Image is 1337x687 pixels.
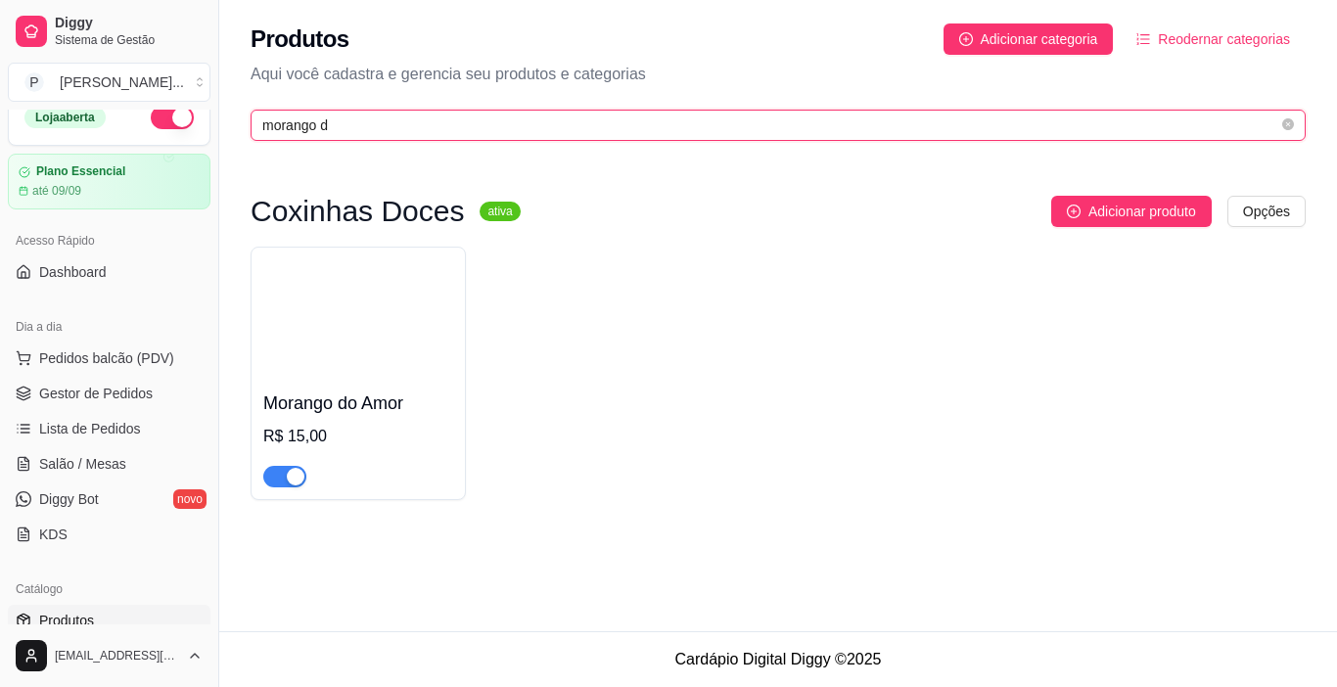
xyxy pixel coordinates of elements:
div: Loja aberta [24,107,106,128]
a: Dashboard [8,256,210,288]
h4: Morango do Amor [263,389,453,417]
h3: Coxinhas Doces [251,200,464,223]
a: DiggySistema de Gestão [8,8,210,55]
span: Diggy Bot [39,489,99,509]
input: Buscar por nome ou código do produto [262,114,1278,136]
h2: Produtos [251,23,349,55]
span: Reodernar categorias [1158,28,1290,50]
span: Lista de Pedidos [39,419,141,438]
article: Plano Essencial [36,164,125,179]
article: até 09/09 [32,183,81,199]
div: Catálogo [8,573,210,605]
button: Adicionar categoria [944,23,1114,55]
span: Produtos [39,611,94,630]
span: close-circle [1282,116,1294,135]
span: plus-circle [959,32,973,46]
button: Alterar Status [151,106,194,129]
span: Pedidos balcão (PDV) [39,348,174,368]
span: Adicionar categoria [981,28,1098,50]
span: Adicionar produto [1088,201,1196,222]
a: Plano Essencialaté 09/09 [8,154,210,209]
img: product-image [263,259,453,382]
button: Opções [1227,196,1306,227]
span: Opções [1243,201,1290,222]
span: Gestor de Pedidos [39,384,153,403]
span: KDS [39,525,68,544]
a: Lista de Pedidos [8,413,210,444]
div: Dia a dia [8,311,210,343]
span: Diggy [55,15,203,32]
span: plus-circle [1067,205,1081,218]
span: Sistema de Gestão [55,32,203,48]
p: Aqui você cadastra e gerencia seu produtos e categorias [251,63,1306,86]
div: Acesso Rápido [8,225,210,256]
div: [PERSON_NAME] ... [60,72,184,92]
a: Diggy Botnovo [8,483,210,515]
span: Salão / Mesas [39,454,126,474]
span: [EMAIL_ADDRESS][DOMAIN_NAME] [55,648,179,664]
button: Reodernar categorias [1121,23,1306,55]
a: Produtos [8,605,210,636]
span: ordered-list [1136,32,1150,46]
a: KDS [8,519,210,550]
sup: ativa [480,202,520,221]
footer: Cardápio Digital Diggy © 2025 [219,631,1337,687]
button: Adicionar produto [1051,196,1212,227]
button: Pedidos balcão (PDV) [8,343,210,374]
span: Dashboard [39,262,107,282]
button: Select a team [8,63,210,102]
button: [EMAIL_ADDRESS][DOMAIN_NAME] [8,632,210,679]
span: close-circle [1282,118,1294,130]
a: Salão / Mesas [8,448,210,480]
a: Gestor de Pedidos [8,378,210,409]
span: P [24,72,44,92]
div: R$ 15,00 [263,425,453,448]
